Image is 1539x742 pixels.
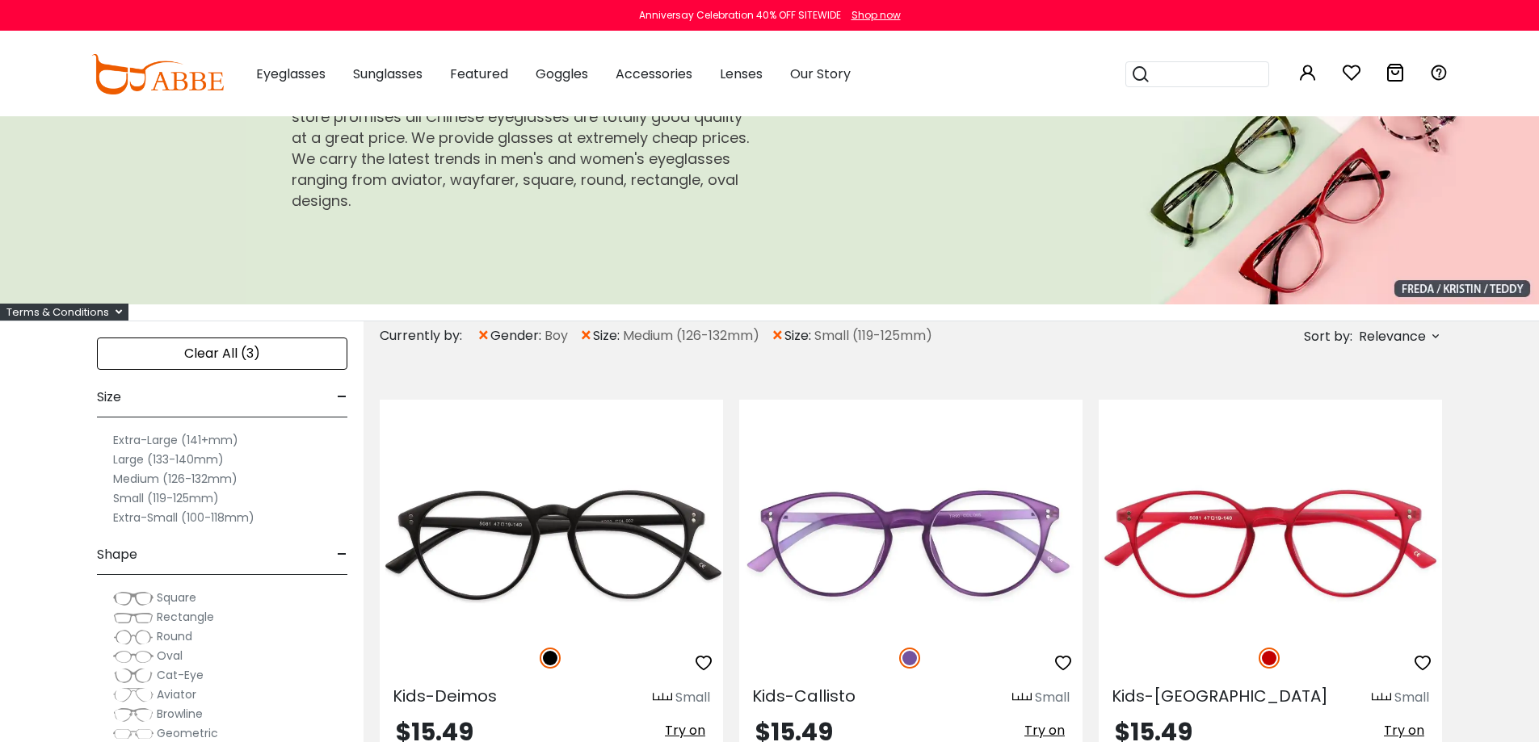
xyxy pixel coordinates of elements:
[616,65,692,83] span: Accessories
[113,590,153,606] img: Square.png
[157,725,218,741] span: Geometric
[675,688,710,707] div: Small
[1394,688,1429,707] div: Small
[113,648,153,664] img: Oval.png
[540,648,561,669] img: Black
[665,721,705,740] span: Try on
[337,535,347,574] span: -
[91,54,224,94] img: abbeglasses.com
[157,589,196,606] span: Square
[739,458,1083,630] img: Purple Kids-Callisto - TR ,Light Weight
[579,321,593,350] span: ×
[536,65,588,83] span: Goggles
[1372,692,1391,704] img: size ruler
[380,458,723,630] img: Black Kids-Deimos - TR ,Light Weight
[113,668,153,684] img: Cat-Eye.png
[490,326,545,346] span: gender:
[1099,458,1442,630] img: Red Kids-Europa - TR ,Light Weight
[1304,327,1352,346] span: Sort by:
[623,326,759,346] span: Medium (126-132mm)
[639,8,841,23] div: Anniversay Celebration 40% OFF SITEWIDE
[157,706,203,722] span: Browline
[97,535,137,574] span: Shape
[113,629,153,645] img: Round.png
[157,609,214,625] span: Rectangle
[256,65,326,83] span: Eyeglasses
[752,685,856,707] span: Kids-Callisto
[246,36,1539,304] img: Chinese Eyeglasses
[113,687,153,703] img: Aviator.png
[1259,648,1280,669] img: Red
[157,667,204,683] span: Cat-Eye
[113,706,153,723] img: Browline.png
[784,326,814,346] span: size:
[660,720,710,741] button: Try on
[113,488,219,508] label: Small (119-125mm)
[113,508,254,527] label: Extra-Small (100-118mm)
[545,326,568,346] span: Boy
[899,648,920,669] img: Purple
[1112,685,1328,707] span: Kids-[GEOGRAPHIC_DATA]
[157,648,183,664] span: Oval
[113,469,238,488] label: Medium (126-132mm)
[353,65,423,83] span: Sunglasses
[477,321,490,350] span: ×
[113,450,224,469] label: Large (133-140mm)
[380,321,477,350] div: Currently by:
[1384,721,1424,740] span: Try on
[157,628,192,644] span: Round
[393,685,497,707] span: Kids-Deimos
[790,65,851,83] span: Our Story
[593,326,623,346] span: size:
[113,610,153,626] img: Rectangle.png
[157,686,196,702] span: Aviator
[1379,720,1429,741] button: Try on
[337,378,347,417] span: -
[97,337,347,370] div: Clear All (3)
[113,726,153,742] img: Geometric.png
[851,8,901,23] div: Shop now
[1024,721,1065,740] span: Try on
[1012,692,1032,704] img: size ruler
[653,692,672,704] img: size ruler
[814,326,932,346] span: Small (119-125mm)
[720,65,763,83] span: Lenses
[97,378,121,417] span: Size
[771,321,784,350] span: ×
[1359,322,1426,351] span: Relevance
[1035,688,1070,707] div: Small
[450,65,508,83] span: Featured
[843,8,901,22] a: Shop now
[292,86,757,212] p: As one of the best Chinese eyeglasses providers, ABBE glasses store promises all Chinese eyeglass...
[1020,720,1070,741] button: Try on
[113,430,238,450] label: Extra-Large (141+mm)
